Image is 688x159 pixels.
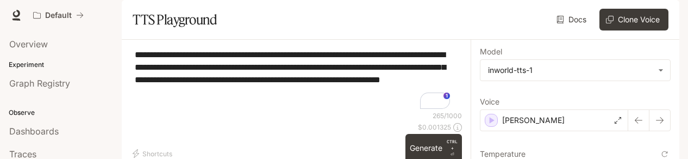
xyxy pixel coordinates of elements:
[133,9,217,30] h1: TTS Playground
[418,123,451,132] p: $ 0.001325
[488,65,653,76] div: inworld-tts-1
[447,138,458,151] p: CTRL +
[599,9,668,30] button: Clone Voice
[480,98,499,106] p: Voice
[447,138,458,158] p: ⏎
[28,4,89,26] button: All workspaces
[502,115,565,126] p: [PERSON_NAME]
[45,11,72,20] p: Default
[480,48,502,56] p: Model
[480,150,526,158] p: Temperature
[554,9,591,30] a: Docs
[433,111,462,120] p: 265 / 1000
[135,48,452,111] textarea: To enrich screen reader interactions, please activate Accessibility in Grammarly extension settings
[480,60,670,81] div: inworld-tts-1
